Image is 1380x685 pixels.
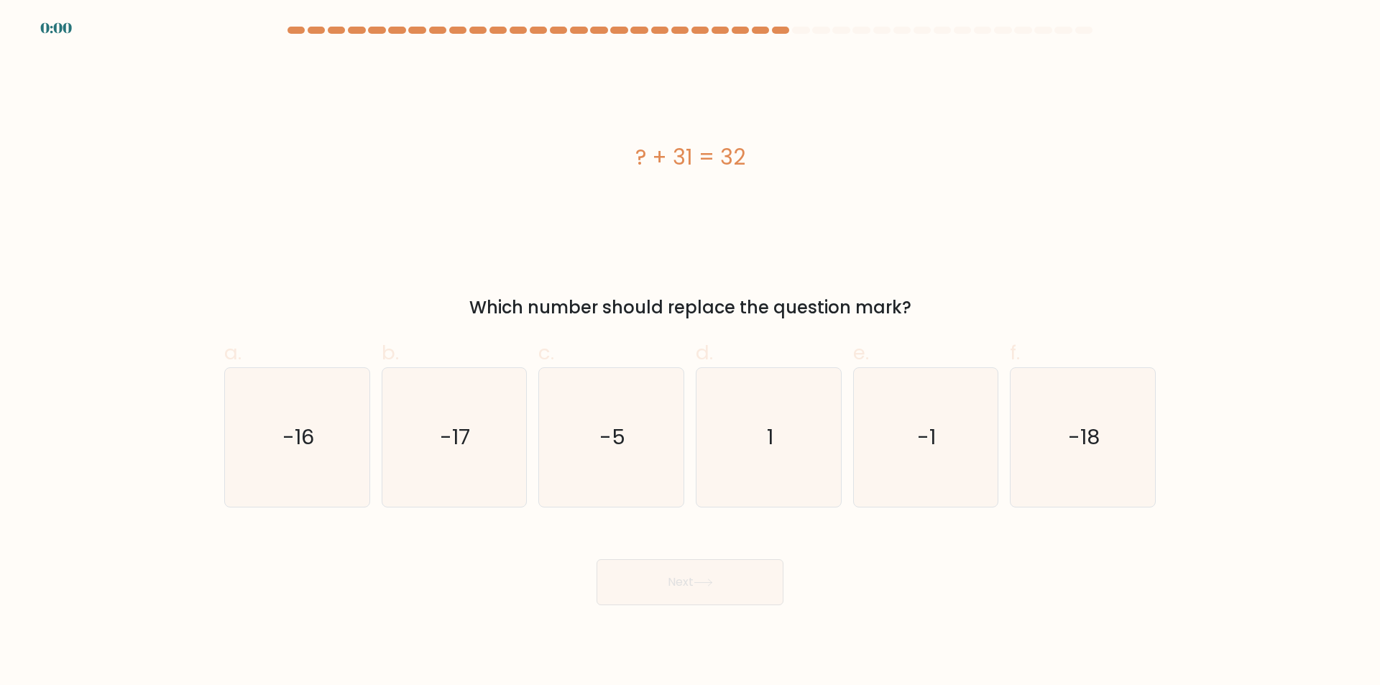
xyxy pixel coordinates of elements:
text: -17 [441,423,471,452]
button: Next [597,559,783,605]
span: b. [382,339,399,367]
span: c. [538,339,554,367]
text: -18 [1069,423,1100,452]
span: e. [853,339,869,367]
span: d. [696,339,713,367]
div: 0:00 [40,17,72,39]
span: a. [224,339,241,367]
text: -1 [918,423,937,452]
span: f. [1010,339,1020,367]
text: -16 [282,423,314,452]
text: -5 [600,423,626,452]
text: 1 [767,423,773,452]
div: Which number should replace the question mark? [233,295,1147,321]
div: ? + 31 = 32 [224,141,1156,173]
